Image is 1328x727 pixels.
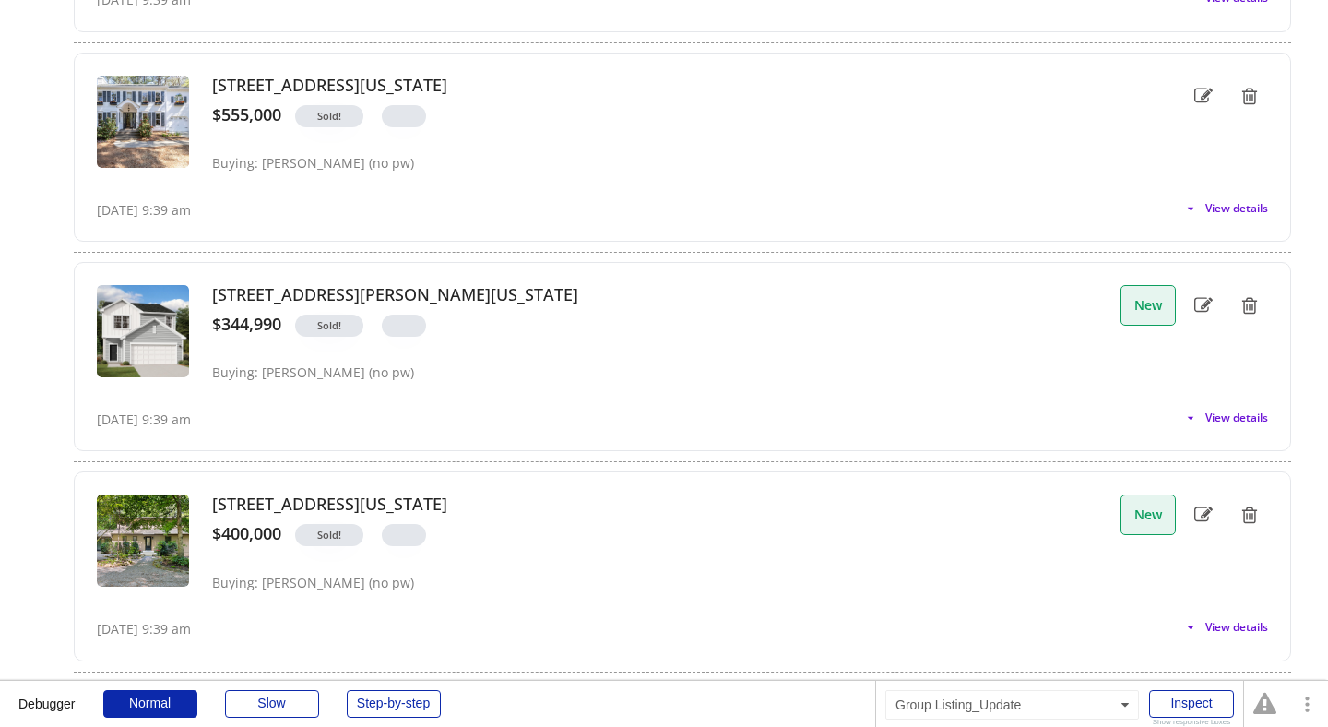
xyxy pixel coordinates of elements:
div: [DATE] 9:39 am [97,620,191,638]
button: New [1120,285,1176,326]
button: Sold! [295,105,363,127]
div: Buying: [PERSON_NAME] (no pw) [212,156,414,172]
div: Slow [225,690,319,718]
h3: [STREET_ADDRESS][US_STATE] [212,76,1111,96]
div: $400,000 [212,524,281,544]
img: 20250328154447782667000000-o.jpg [97,76,189,168]
div: [DATE] 9:39 am [97,411,191,429]
h3: [STREET_ADDRESS][PERSON_NAME][US_STATE] [212,285,1111,305]
img: 20250604151424448481000000-o.jpg [97,495,189,587]
div: $555,000 [212,105,281,125]
h3: [STREET_ADDRESS][US_STATE] [212,495,1111,515]
button: View details [1183,411,1268,425]
div: Buying: [PERSON_NAME] (no pw) [212,365,414,381]
button: View details [1183,620,1268,635]
div: Inspect [1149,690,1234,718]
button: Sold! [295,315,363,337]
span: View details [1205,203,1268,214]
div: Buying: [PERSON_NAME] (no pw) [212,576,414,591]
span: View details [1205,622,1268,633]
div: Step-by-step [347,690,441,718]
div: Group Listing_Update [885,690,1139,720]
div: [DATE] 9:39 am [97,201,191,220]
div: $344,990 [212,315,281,335]
div: Show responsive boxes [1149,719,1234,726]
button: Sold! [295,524,363,546]
div: Normal [103,690,197,718]
div: Debugger [18,681,76,710]
img: 20250425194131434774000000-o.jpg [97,285,189,377]
button: New [1120,495,1176,535]
button: View details [1183,201,1268,216]
span: View details [1205,412,1268,423]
